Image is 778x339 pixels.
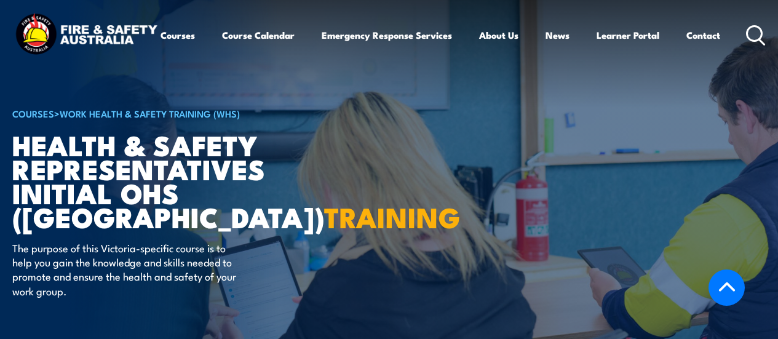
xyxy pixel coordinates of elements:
strong: TRAINING [324,195,461,237]
a: Emergency Response Services [322,20,452,50]
a: Course Calendar [222,20,295,50]
a: Learner Portal [597,20,659,50]
a: About Us [479,20,518,50]
a: COURSES [12,106,54,120]
a: News [546,20,570,50]
a: Work Health & Safety Training (WHS) [60,106,240,120]
p: The purpose of this Victoria-specific course is to help you gain the knowledge and skills needed ... [12,241,237,298]
h1: Health & Safety Representatives Initial OHS ([GEOGRAPHIC_DATA]) [12,132,316,229]
a: Courses [161,20,195,50]
a: Contact [686,20,720,50]
h6: > [12,106,316,121]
